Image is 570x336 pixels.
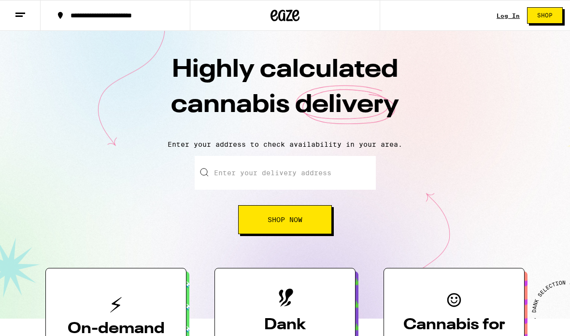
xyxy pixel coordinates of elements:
[497,13,520,19] a: Log In
[268,216,302,223] span: Shop Now
[527,7,563,24] button: Shop
[195,156,376,190] input: Enter your delivery address
[238,205,332,234] button: Shop Now
[116,53,454,133] h1: Highly calculated cannabis delivery
[10,140,560,148] p: Enter your address to check availability in your area.
[520,7,570,24] a: Shop
[537,13,553,18] span: Shop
